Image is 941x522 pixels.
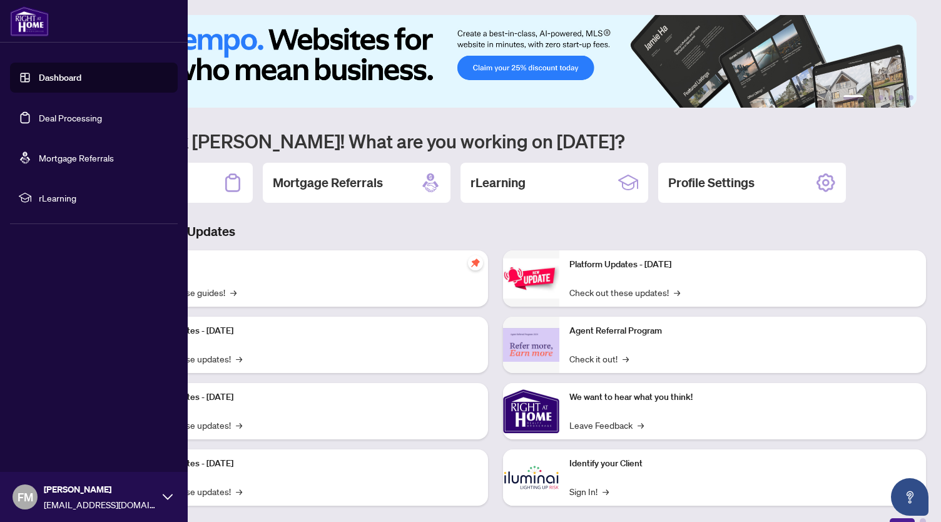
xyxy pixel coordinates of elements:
span: → [236,418,242,432]
button: 2 [868,95,873,100]
p: Platform Updates - [DATE] [131,457,478,471]
a: Mortgage Referrals [39,152,114,163]
h1: Welcome back [PERSON_NAME]! What are you working on [DATE]? [65,129,926,153]
a: Dashboard [39,72,81,83]
button: 5 [898,95,903,100]
a: Sign In!→ [569,484,609,498]
span: → [603,484,609,498]
img: Agent Referral Program [503,328,559,362]
span: → [236,484,242,498]
p: We want to hear what you think! [569,391,916,404]
h2: Profile Settings [668,174,755,192]
p: Platform Updates - [DATE] [131,391,478,404]
span: [EMAIL_ADDRESS][DOMAIN_NAME] [44,498,156,511]
span: [PERSON_NAME] [44,483,156,496]
img: We want to hear what you think! [503,383,559,439]
button: 1 [843,95,863,100]
p: Agent Referral Program [569,324,916,338]
a: Check it out!→ [569,352,629,366]
img: Identify your Client [503,449,559,506]
span: → [674,285,680,299]
span: rLearning [39,191,169,205]
span: → [623,352,629,366]
h3: Brokerage & Industry Updates [65,223,926,240]
span: → [236,352,242,366]
h2: Mortgage Referrals [273,174,383,192]
button: 4 [888,95,893,100]
span: FM [18,488,33,506]
img: Slide 0 [65,15,917,108]
button: Open asap [891,478,928,516]
button: 6 [908,95,913,100]
span: pushpin [468,255,483,270]
a: Leave Feedback→ [569,418,644,432]
p: Platform Updates - [DATE] [569,258,916,272]
p: Platform Updates - [DATE] [131,324,478,338]
button: 3 [878,95,883,100]
h2: rLearning [470,174,526,192]
img: Platform Updates - June 23, 2025 [503,258,559,298]
a: Deal Processing [39,112,102,123]
span: → [230,285,237,299]
span: → [638,418,644,432]
p: Identify your Client [569,457,916,471]
p: Self-Help [131,258,478,272]
a: Check out these updates!→ [569,285,680,299]
img: logo [10,6,49,36]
